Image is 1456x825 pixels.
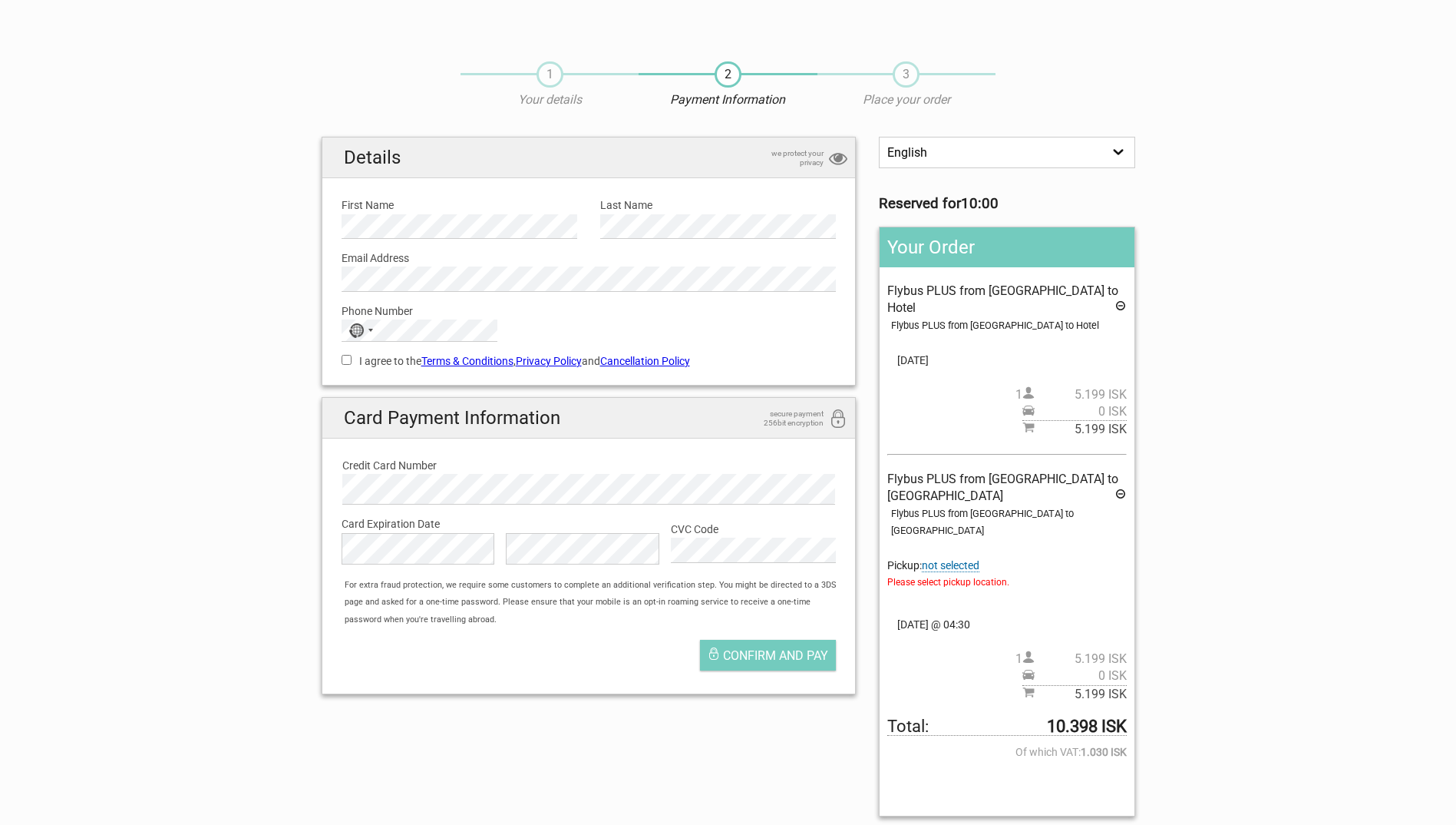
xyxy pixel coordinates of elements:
[322,398,856,439] h2: Card Payment Information
[1035,403,1127,420] span: 0 ISK
[887,559,1126,591] span: Pickup:
[337,577,855,628] div: For extra fraud protection, we require some customers to complete an additional verification step...
[342,320,381,340] button: Selected country
[1035,421,1127,438] span: 5.199 ISK
[1022,420,1127,438] span: Subtotal
[537,61,563,88] span: 1
[1022,668,1127,684] span: Pickup price
[1022,403,1127,420] span: Pickup price
[887,718,1126,736] span: Total to be paid
[887,574,1126,591] span: Please select pickup location.
[829,409,847,430] i: 256bit encryption
[342,250,837,267] label: Email Address
[421,355,513,367] a: Terms & Conditions
[342,197,577,214] label: First Name
[342,353,837,369] label: I agree to the , and
[1035,651,1127,668] span: 5.199 ISK
[887,472,1118,503] span: Flybus PLUS from [GEOGRAPHIC_DATA] to [GEOGRAPHIC_DATA]
[747,409,824,428] span: secure payment 256bit encryption
[829,149,847,170] i: privacy protection
[961,195,999,212] strong: 10:00
[639,91,817,108] p: Payment Information
[715,61,741,88] span: 2
[342,515,837,532] label: Card Expiration Date
[891,317,1126,334] div: Flybus PLUS from [GEOGRAPHIC_DATA] to Hotel
[342,303,837,320] label: Phone Number
[1022,685,1127,703] span: Subtotal
[671,521,836,538] label: CVC Code
[887,744,1126,760] span: Of which VAT:
[1035,686,1127,703] span: 5.199 ISK
[817,91,995,108] p: Place your order
[723,648,828,663] span: Confirm and pay
[516,355,582,367] a: Privacy Policy
[1035,668,1127,684] span: 0 ISK
[1047,718,1127,735] strong: 10.398 ISK
[700,640,836,671] button: Confirm and pay
[891,505,1126,540] div: Flybus PLUS from [GEOGRAPHIC_DATA] to [GEOGRAPHIC_DATA]
[1015,651,1127,668] span: 1 person(s)
[879,195,1134,212] h3: Reserved for
[922,559,979,572] span: Change pickup place
[1015,386,1127,403] span: 1 person(s)
[461,91,639,108] p: Your details
[887,352,1126,369] span: [DATE]
[1035,386,1127,403] span: 5.199 ISK
[880,227,1134,267] h2: Your Order
[322,137,856,178] h2: Details
[1081,744,1127,760] strong: 1.030 ISK
[747,149,824,167] span: we protect your privacy
[600,355,690,367] a: Cancellation Policy
[600,197,836,214] label: Last Name
[887,616,1126,633] span: [DATE] @ 04:30
[893,61,919,88] span: 3
[887,283,1118,315] span: Flybus PLUS from [GEOGRAPHIC_DATA] to Hotel
[342,457,836,474] label: Credit Card Number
